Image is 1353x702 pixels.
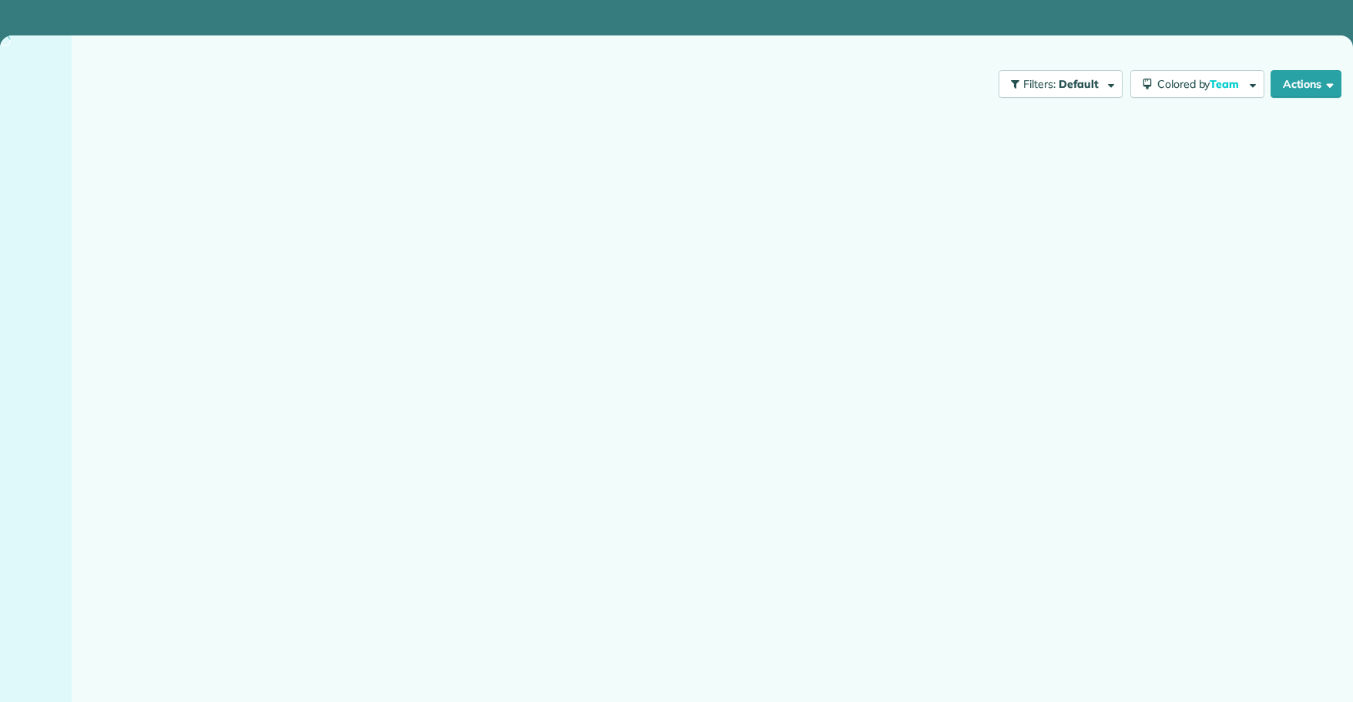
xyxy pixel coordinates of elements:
[1023,77,1056,91] span: Filters:
[1210,77,1241,91] span: Team
[1157,77,1244,91] span: Colored by
[991,70,1123,98] a: Filters: Default
[999,70,1123,98] button: Filters: Default
[1271,70,1341,98] button: Actions
[1130,70,1264,98] button: Colored byTeam
[1059,77,1100,91] span: Default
